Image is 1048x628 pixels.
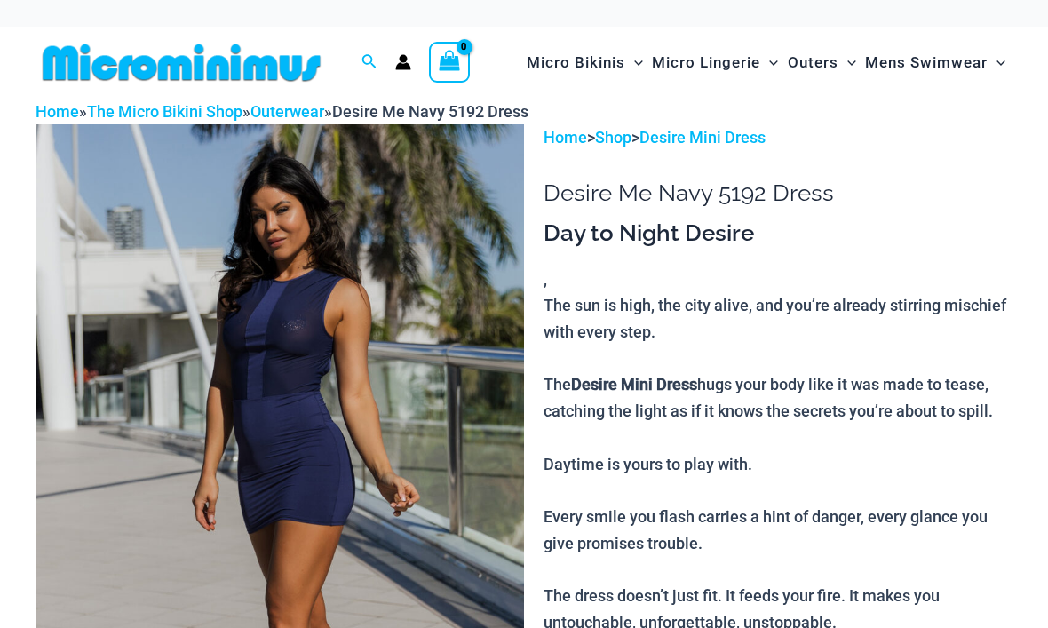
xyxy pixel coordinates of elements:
[544,124,1012,151] p: > >
[87,102,242,121] a: The Micro Bikini Shop
[760,40,778,85] span: Menu Toggle
[361,52,377,74] a: Search icon link
[838,40,856,85] span: Menu Toggle
[36,102,528,121] span: » » »
[861,36,1010,90] a: Mens SwimwearMenu ToggleMenu Toggle
[332,102,528,121] span: Desire Me Navy 5192 Dress
[988,40,1005,85] span: Menu Toggle
[36,43,328,83] img: MM SHOP LOGO FLAT
[544,128,587,147] a: Home
[544,179,1012,207] h1: Desire Me Navy 5192 Dress
[595,128,631,147] a: Shop
[647,36,782,90] a: Micro LingerieMenu ToggleMenu Toggle
[395,54,411,70] a: Account icon link
[544,219,1012,249] h3: Day to Night Desire
[527,40,625,85] span: Micro Bikinis
[639,128,766,147] a: Desire Mini Dress
[652,40,760,85] span: Micro Lingerie
[571,375,697,393] b: Desire Mini Dress
[625,40,643,85] span: Menu Toggle
[429,42,470,83] a: View Shopping Cart, empty
[865,40,988,85] span: Mens Swimwear
[36,102,79,121] a: Home
[520,33,1012,92] nav: Site Navigation
[250,102,324,121] a: Outerwear
[788,40,838,85] span: Outers
[522,36,647,90] a: Micro BikinisMenu ToggleMenu Toggle
[783,36,861,90] a: OutersMenu ToggleMenu Toggle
